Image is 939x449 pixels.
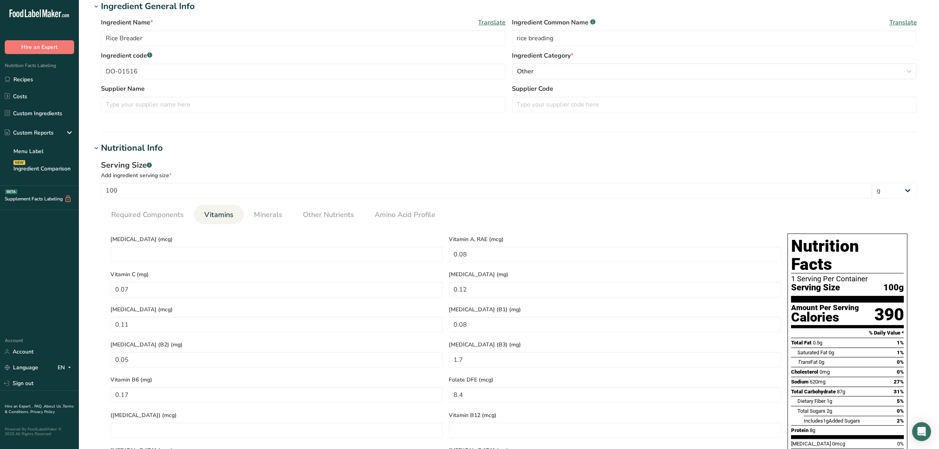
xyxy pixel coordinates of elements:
[894,379,904,385] span: 27%
[517,67,534,76] span: Other
[101,30,506,46] input: Type your ingredient name here
[791,237,904,273] h1: Nutrition Facts
[512,18,596,27] span: Ingredient Common Name
[791,441,831,447] span: [MEDICAL_DATA]
[101,159,917,171] div: Serving Size
[883,283,904,293] span: 100g
[449,305,782,314] span: [MEDICAL_DATA] (B1) (mg)
[101,171,917,180] div: Add ingredient serving size
[819,359,824,365] span: 0g
[791,340,812,346] span: Total Fat
[791,275,904,283] div: 1 Serving Per Container
[101,84,506,94] label: Supplier Name
[5,189,17,194] div: BETA
[874,304,904,325] div: 390
[797,408,825,414] span: Total Sugars
[820,369,830,375] span: 0mg
[449,270,782,279] span: [MEDICAL_DATA] (mg)
[5,404,33,409] a: Hire an Expert .
[5,361,38,374] a: Language
[101,51,506,60] label: Ingredient code
[791,328,904,338] section: % Daily Value *
[797,359,818,365] span: Fat
[375,210,435,220] span: Amino Acid Profile
[797,350,827,355] span: Saturated Fat
[101,142,163,155] div: Nutritional Info
[303,210,354,220] span: Other Nutrients
[791,304,859,312] div: Amount Per Serving
[512,97,917,112] input: Type your supplier code here
[912,422,931,441] div: Open Intercom Messenger
[829,350,834,355] span: 0g
[449,376,782,384] span: Folate DFE (mcg)
[5,404,74,415] a: Terms & Conditions .
[110,411,443,419] span: ([MEDICAL_DATA]) (mcg)
[478,18,506,27] span: Translate
[101,18,153,27] span: Ingredient Name
[449,340,782,349] span: [MEDICAL_DATA] (B3) (mg)
[810,379,825,385] span: 620mg
[512,51,917,60] label: Ingredient Category
[101,97,506,112] input: Type your supplier name here
[897,398,904,404] span: 5%
[897,441,904,447] span: 0%
[58,363,74,372] div: EN
[512,30,917,46] input: Type an alternate ingredient name if you have
[111,210,184,220] span: Required Components
[5,40,74,54] button: Hire an Expert
[889,18,917,27] span: Translate
[813,340,822,346] span: 0.5g
[5,427,74,436] div: Powered By FoodLabelMaker © 2025 All Rights Reserved
[101,64,506,79] input: Type your ingredient code here
[110,376,443,384] span: Vitamin B6 (mg)
[897,359,904,365] span: 0%
[791,389,836,395] span: Total Carbohydrate
[110,340,443,349] span: [MEDICAL_DATA] (B2) (mg)
[110,305,443,314] span: [MEDICAL_DATA] (mcg)
[797,359,810,365] i: Trans
[791,312,859,323] div: Calories
[254,210,282,220] span: Minerals
[897,408,904,414] span: 0%
[101,183,872,198] input: Type your serving size here
[34,404,44,409] a: FAQ .
[791,369,818,375] span: Cholesterol
[897,350,904,355] span: 1%
[894,389,904,395] span: 31%
[823,418,829,424] span: 1g
[797,398,825,404] span: Dietary Fiber
[30,409,55,415] a: Privacy Policy
[804,418,860,424] span: Includes Added Sugars
[810,427,815,433] span: 8g
[897,340,904,346] span: 1%
[512,84,917,94] label: Supplier Code
[791,379,808,385] span: Sodium
[512,64,917,79] button: Other
[837,389,845,395] span: 87g
[204,210,233,220] span: Vitamins
[110,270,443,279] span: Vitamin C (mg)
[44,404,63,409] a: About Us .
[5,129,54,137] div: Custom Reports
[827,408,832,414] span: 2g
[897,369,904,375] span: 0%
[449,235,782,243] span: Vitamin A, RAE (mcg)
[110,235,443,243] span: [MEDICAL_DATA] (mcg)
[449,411,782,419] span: Vitamin B12 (mcg)
[832,441,845,447] span: 0mcg
[791,283,840,293] span: Serving Size
[791,427,808,433] span: Protein
[13,160,25,165] div: NEW
[827,398,832,404] span: 1g
[897,418,904,424] span: 2%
